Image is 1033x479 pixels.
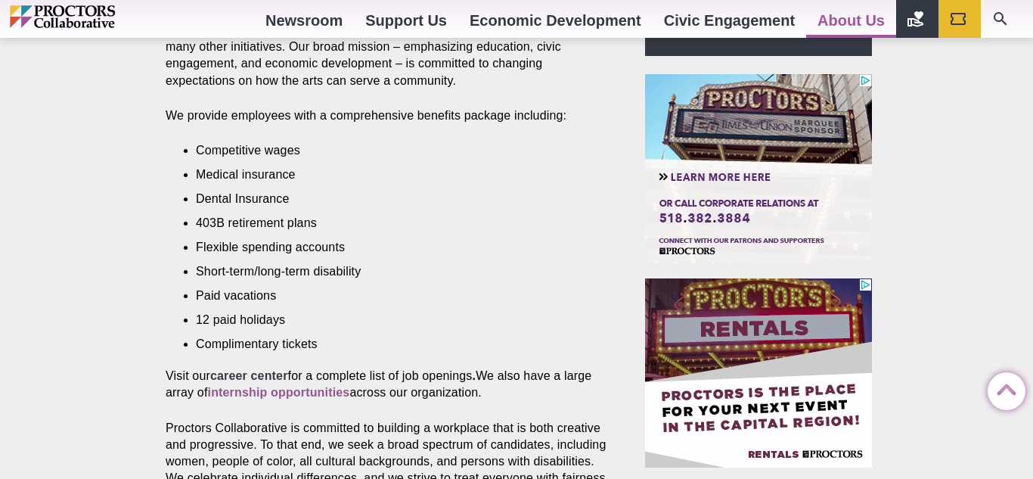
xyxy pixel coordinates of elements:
li: Dental Insurance [196,191,588,207]
iframe: Advertisement [645,278,872,468]
li: 12 paid holidays [196,312,588,328]
iframe: Advertisement [645,74,872,263]
li: Competitive wages [196,142,588,159]
li: Short-term/long-term disability [196,263,588,280]
p: We provide employees with a comprehensive benefits package including: [166,107,610,124]
li: Medical insurance [196,166,588,183]
li: 403B retirement plans [196,215,588,232]
a: internship opportunities [208,386,350,399]
li: Paid vacations [196,288,588,304]
li: Complimentary tickets [196,336,588,353]
img: Proctors logo [10,5,180,28]
li: Flexible spending accounts [196,239,588,256]
a: Back to Top [988,373,1018,403]
strong: . [473,369,476,382]
a: career center [210,369,288,382]
p: Visit our for a complete list of job openings We also have a large array of across our organization. [166,368,610,401]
